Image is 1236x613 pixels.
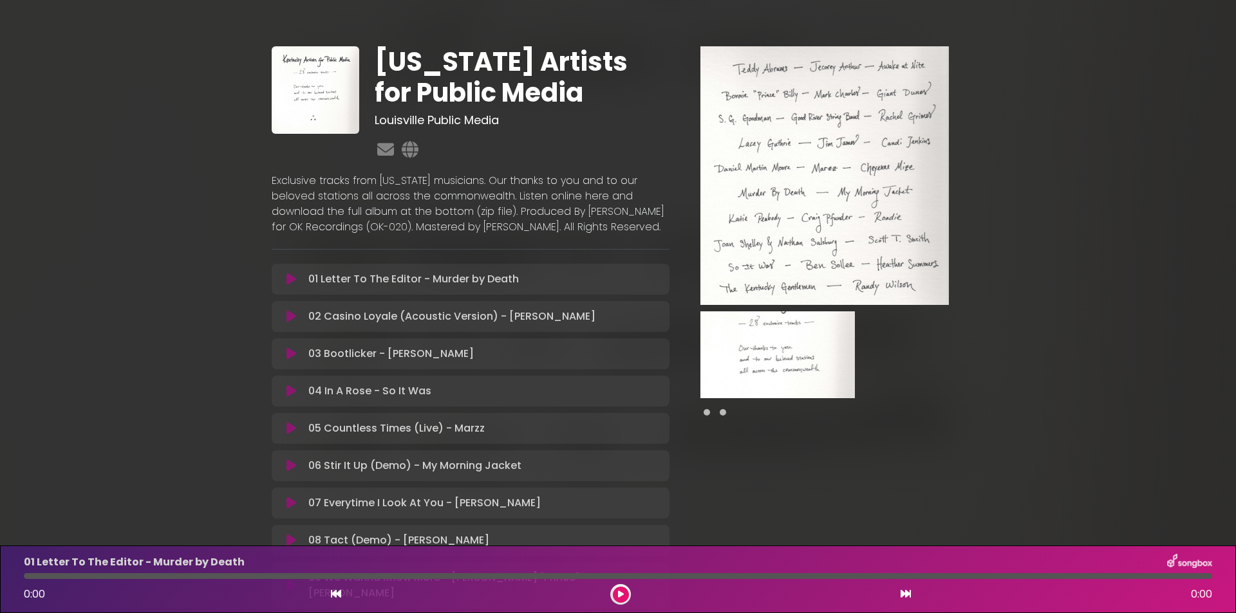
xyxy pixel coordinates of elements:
p: 04 In A Rose - So It Was [308,383,431,399]
p: 01 Letter To The Editor - Murder by Death [24,554,245,570]
img: Main Media [700,46,949,305]
p: 01 Letter To The Editor - Murder by Death [308,271,519,287]
img: songbox-logo-white.png [1167,554,1212,571]
p: Exclusive tracks from [US_STATE] musicians. Our thanks to you and to our beloved stations all acr... [272,173,669,235]
span: 0:00 [1191,587,1212,602]
p: 03 Bootlicker - [PERSON_NAME] [308,346,474,361]
span: 0:00 [24,587,45,601]
p: 07 Everytime I Look At You - [PERSON_NAME] [308,495,541,511]
h3: Louisville Public Media [375,113,669,127]
p: 06 Stir It Up (Demo) - My Morning Jacket [308,458,521,473]
h1: [US_STATE] Artists for Public Media [375,46,669,108]
p: 05 Countless Times (Live) - Marzz [308,421,485,436]
img: c1WsRbwhTdCAEPY19PzT [272,46,359,134]
p: 02 Casino Loyale (Acoustic Version) - [PERSON_NAME] [308,309,595,324]
p: 08 Tact (Demo) - [PERSON_NAME] [308,533,489,548]
img: VTNrOFRoSLGAMNB5FI85 [700,311,855,398]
